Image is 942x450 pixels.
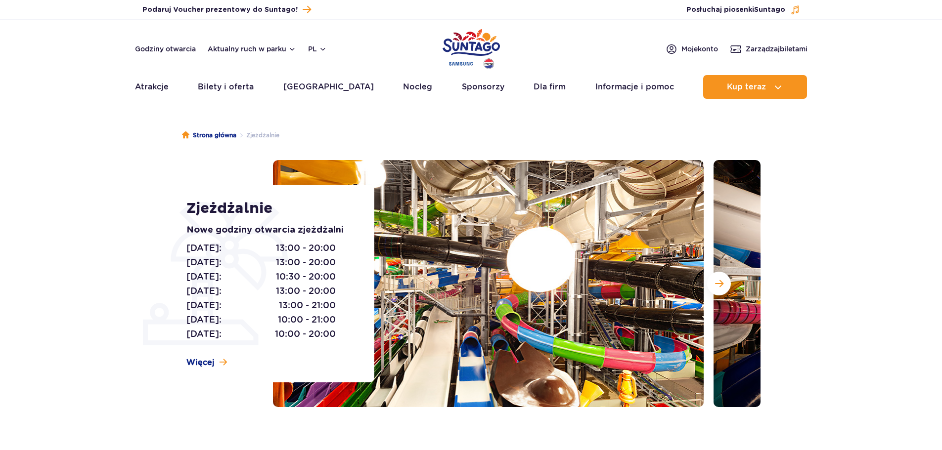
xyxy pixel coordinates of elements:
[186,223,352,237] p: Nowe godziny otwarcia zjeżdżalni
[186,313,222,327] span: [DATE]:
[730,43,807,55] a: Zarządzajbiletami
[686,5,785,15] span: Posłuchaj piosenki
[276,255,336,269] span: 13:00 - 20:00
[186,241,222,255] span: [DATE]:
[746,44,807,54] span: Zarządzaj biletami
[142,5,298,15] span: Podaruj Voucher prezentowy do Suntago!
[595,75,674,99] a: Informacje i pomoc
[727,82,766,91] span: Kup teraz
[236,130,279,140] li: Zjeżdżalnie
[198,75,254,99] a: Bilety i oferta
[279,298,336,312] span: 13:00 - 21:00
[182,130,236,140] a: Strona główna
[703,75,807,99] button: Kup teraz
[276,241,336,255] span: 13:00 - 20:00
[534,75,566,99] a: Dla firm
[681,44,718,54] span: Moje konto
[276,270,336,284] span: 10:30 - 20:00
[754,6,785,13] span: Suntago
[666,43,718,55] a: Mojekonto
[186,327,222,341] span: [DATE]:
[308,44,327,54] button: pl
[707,272,731,295] button: Następny slajd
[135,44,196,54] a: Godziny otwarcia
[142,3,311,16] a: Podaruj Voucher prezentowy do Suntago!
[278,313,336,327] span: 10:00 - 21:00
[135,75,169,99] a: Atrakcje
[276,284,336,298] span: 13:00 - 20:00
[186,200,352,217] h1: Zjeżdżalnie
[403,75,432,99] a: Nocleg
[186,284,222,298] span: [DATE]:
[208,45,296,53] button: Aktualny ruch w parku
[186,255,222,269] span: [DATE]:
[186,357,227,368] a: Więcej
[186,270,222,284] span: [DATE]:
[283,75,374,99] a: [GEOGRAPHIC_DATA]
[186,357,215,368] span: Więcej
[275,327,336,341] span: 10:00 - 20:00
[443,25,500,70] a: Park of Poland
[462,75,504,99] a: Sponsorzy
[686,5,800,15] button: Posłuchaj piosenkiSuntago
[186,298,222,312] span: [DATE]:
